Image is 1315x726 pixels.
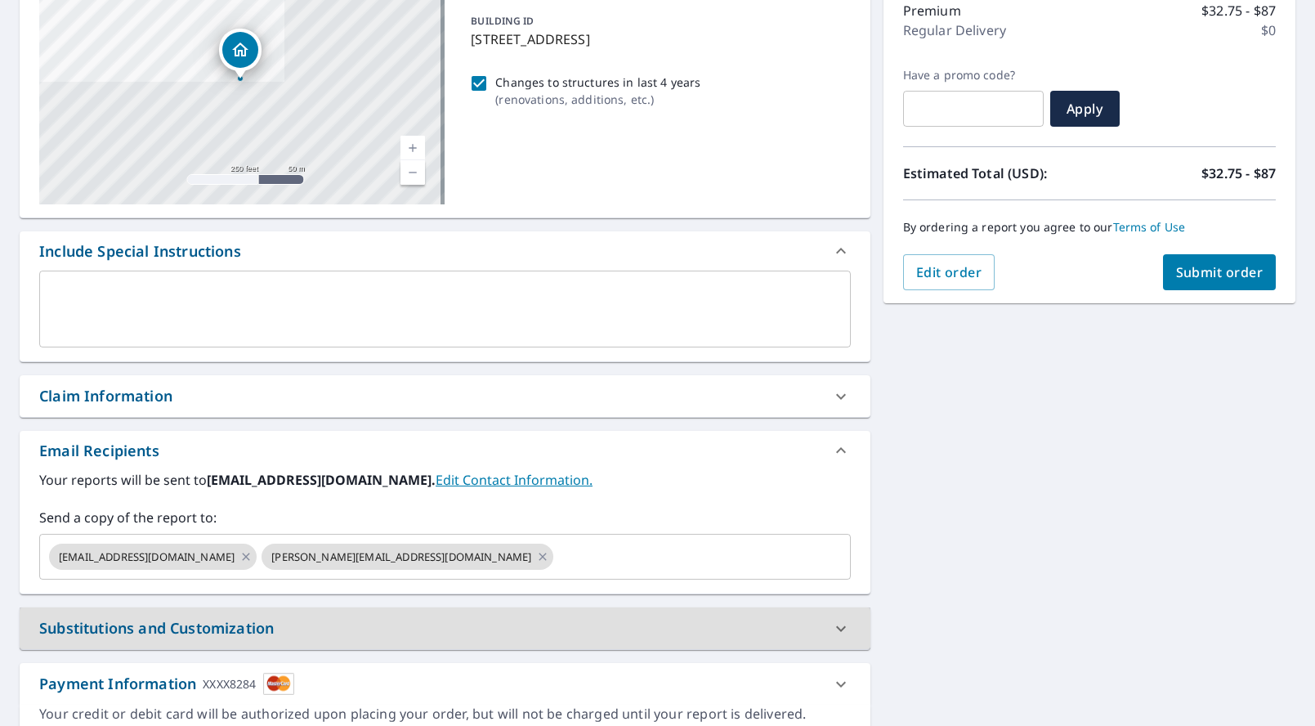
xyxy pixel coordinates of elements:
span: Submit order [1176,263,1264,281]
span: Edit order [916,263,982,281]
span: Apply [1063,100,1107,118]
div: Dropped pin, building 1, Residential property, 5500 Salma St Plainfield, IL 60586 [219,29,262,79]
p: ( renovations, additions, etc. ) [495,91,700,108]
div: Payment Information [39,673,294,695]
label: Your reports will be sent to [39,470,851,490]
button: Apply [1050,91,1120,127]
p: Estimated Total (USD): [903,164,1089,183]
img: cardImage [263,673,294,695]
p: [STREET_ADDRESS] [471,29,843,49]
p: $0 [1261,20,1276,40]
a: Current Level 17, Zoom In [400,136,425,160]
p: $32.75 - $87 [1201,1,1276,20]
a: Current Level 17, Zoom Out [400,160,425,185]
div: Include Special Instructions [20,231,870,271]
div: [EMAIL_ADDRESS][DOMAIN_NAME] [49,544,257,570]
p: By ordering a report you agree to our [903,220,1276,235]
p: Regular Delivery [903,20,1006,40]
div: Include Special Instructions [39,240,241,262]
div: XXXX8284 [203,673,256,695]
p: $32.75 - $87 [1201,164,1276,183]
a: EditContactInfo [436,471,593,489]
p: Changes to structures in last 4 years [495,74,700,91]
div: Substitutions and Customization [39,617,274,639]
label: Send a copy of the report to: [39,508,851,527]
button: Edit order [903,254,995,290]
div: Claim Information [39,385,172,407]
button: Submit order [1163,254,1277,290]
div: Substitutions and Customization [20,607,870,649]
div: Email Recipients [20,431,870,470]
p: Premium [903,1,961,20]
p: BUILDING ID [471,14,534,28]
span: [EMAIL_ADDRESS][DOMAIN_NAME] [49,549,244,565]
div: Email Recipients [39,440,159,462]
label: Have a promo code? [903,68,1044,83]
span: [PERSON_NAME][EMAIL_ADDRESS][DOMAIN_NAME] [262,549,541,565]
b: [EMAIL_ADDRESS][DOMAIN_NAME]. [207,471,436,489]
div: [PERSON_NAME][EMAIL_ADDRESS][DOMAIN_NAME] [262,544,553,570]
div: Payment InformationXXXX8284cardImage [20,663,870,705]
a: Terms of Use [1113,219,1186,235]
div: Claim Information [20,375,870,417]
